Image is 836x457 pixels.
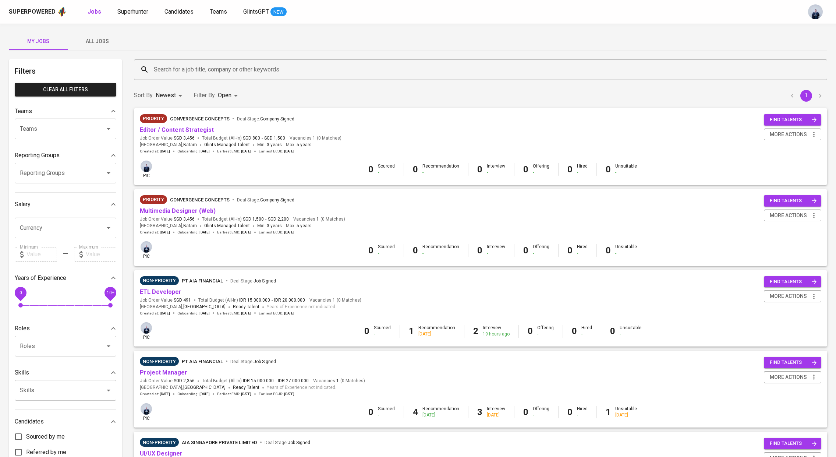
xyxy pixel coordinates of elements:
[140,303,226,311] span: [GEOGRAPHIC_DATA] ,
[313,378,365,384] span: Vacancies ( 0 Matches )
[239,297,270,303] span: IDR 15.000.000
[267,223,282,228] span: 3 years
[140,195,167,204] div: New Job received from Demand Team
[572,326,577,336] b: 0
[160,149,170,154] span: [DATE]
[418,331,455,337] div: [DATE]
[257,223,282,228] span: Min.
[422,244,459,256] div: Recommendation
[275,378,276,384] span: -
[422,412,459,418] div: [DATE]
[378,244,395,256] div: Sourced
[103,168,114,178] button: Open
[140,216,195,222] span: Job Order Value
[268,216,289,222] span: SGD 2,200
[140,126,214,133] a: Editor / Content Strategist
[15,151,60,160] p: Reporting Groups
[283,141,284,149] span: -
[764,210,821,222] button: more actions
[257,142,282,147] span: Min.
[254,278,276,284] span: Job Signed
[140,196,167,203] span: Priority
[140,438,179,447] div: Sufficient Talents in Pipeline
[183,303,226,311] span: [GEOGRAPHIC_DATA]
[199,149,210,154] span: [DATE]
[198,297,305,303] span: Total Budget (All-In)
[533,163,549,176] div: Offering
[259,230,294,235] span: Earliest ECJD :
[335,378,339,384] span: 1
[243,378,274,384] span: IDR 15.000.000
[140,321,153,341] div: pic
[140,222,197,230] span: [GEOGRAPHIC_DATA] ,
[615,406,637,418] div: Unsuitable
[140,114,167,123] div: New Job received from Demand Team
[106,290,114,295] span: 10+
[177,149,210,154] span: Onboarding :
[141,403,152,415] img: annisa@glints.com
[140,402,153,422] div: pic
[315,216,319,222] span: 1
[523,164,528,175] b: 0
[567,245,573,256] b: 0
[422,250,459,257] div: -
[265,216,266,222] span: -
[487,406,505,418] div: Interview
[15,365,116,380] div: Skills
[620,331,641,337] div: -
[283,222,284,230] span: -
[297,142,312,147] span: 5 years
[615,250,637,257] div: -
[15,148,116,163] div: Reporting Groups
[15,414,116,429] div: Candidates
[164,7,195,17] a: Candidates
[199,391,210,397] span: [DATE]
[483,331,510,337] div: 19 hours ago
[581,331,592,337] div: -
[160,391,170,397] span: [DATE]
[140,358,179,365] span: Non-Priority
[103,223,114,233] button: Open
[170,116,230,122] span: Convergence Concepts
[288,440,310,445] span: Job Signed
[764,371,821,383] button: more actions
[141,322,152,334] img: annisa@glints.com
[164,8,194,15] span: Candidates
[57,6,67,17] img: app logo
[117,7,150,17] a: Superhunter
[15,197,116,212] div: Salary
[194,91,215,100] p: Filter By
[477,407,482,417] b: 3
[218,89,240,102] div: Open
[533,412,549,418] div: -
[199,230,210,235] span: [DATE]
[259,149,294,154] span: Earliest ECJD :
[606,407,611,417] b: 1
[140,160,153,179] div: pic
[217,230,251,235] span: Earliest EMD :
[72,37,122,46] span: All Jobs
[140,378,195,384] span: Job Order Value
[140,135,195,141] span: Job Order Value
[378,412,395,418] div: -
[140,230,170,235] span: Created at :
[202,135,285,141] span: Total Budget (All-In)
[26,432,65,441] span: Sourced by me
[418,325,455,337] div: Recommendation
[286,142,312,147] span: Max.
[265,440,310,445] span: Deal Stage :
[284,311,294,316] span: [DATE]
[487,250,505,257] div: -
[473,326,478,336] b: 2
[422,406,459,418] div: Recommendation
[764,438,821,449] button: find talents
[15,368,29,377] p: Skills
[177,311,210,316] span: Onboarding :
[764,195,821,207] button: find talents
[243,135,260,141] span: SGD 800
[230,278,276,284] span: Deal Stage :
[15,417,44,426] p: Candidates
[770,278,817,286] span: find talents
[764,357,821,368] button: find talents
[140,391,170,397] span: Created at :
